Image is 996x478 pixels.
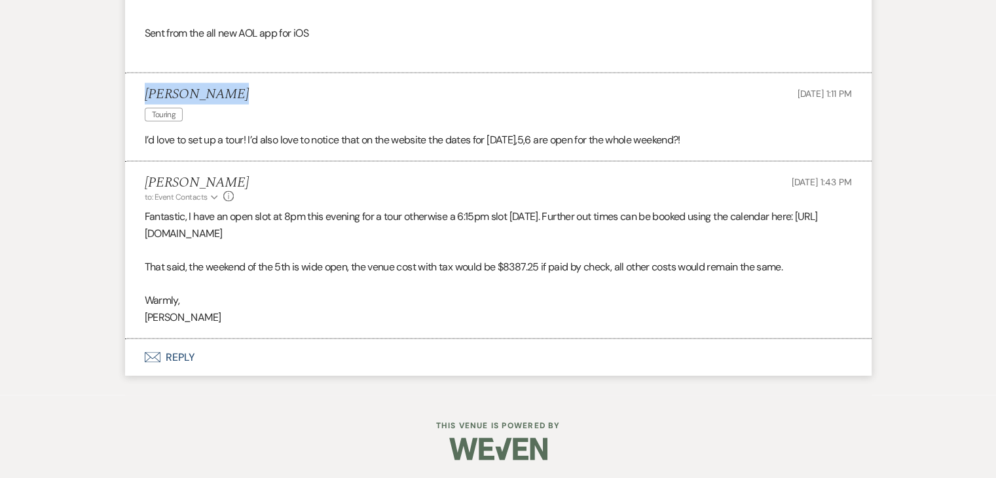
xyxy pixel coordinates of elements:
span: to: Event Contacts [145,191,208,202]
p: I’d love to set up a tour! I’d also love to notice that on the website the dates for [DATE],5,6 a... [145,131,852,148]
span: Touring [145,107,183,121]
p: That said, the weekend of the 5th is wide open, the venue cost with tax would be $8387.25 if paid... [145,258,852,275]
span: [DATE] 1:43 PM [791,175,851,187]
button: to: Event Contacts [145,191,220,202]
h5: [PERSON_NAME] [145,174,249,191]
span: [DATE] 1:11 PM [797,87,851,99]
p: Warmly, [145,291,852,308]
p: Fantastic, I have an open slot at 8pm this evening for a tour otherwise a 6:15pm slot [DATE]. Fur... [145,208,852,241]
h5: [PERSON_NAME] [145,86,249,102]
img: Weven Logo [449,426,547,471]
p: [PERSON_NAME] [145,308,852,325]
button: Reply [125,339,872,375]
